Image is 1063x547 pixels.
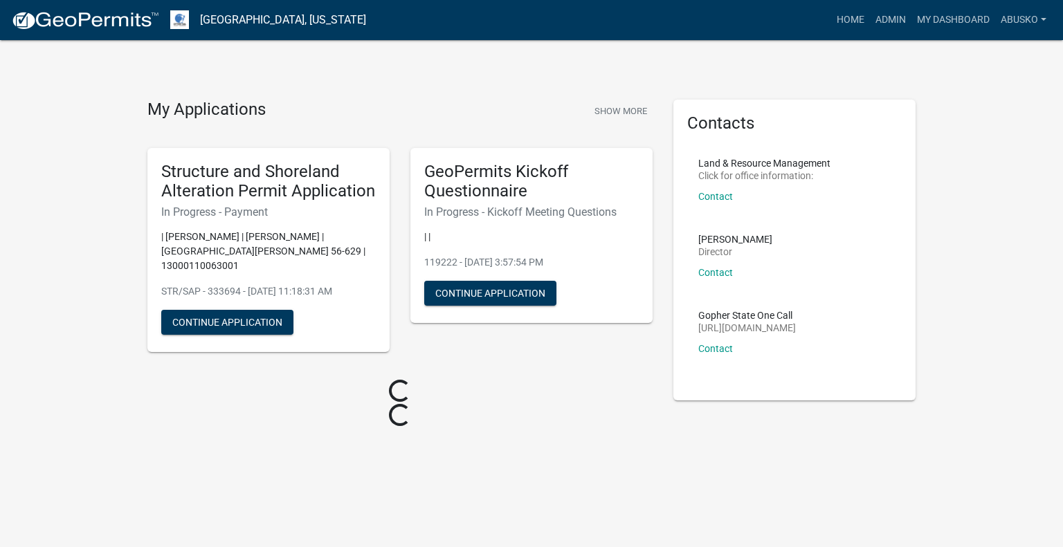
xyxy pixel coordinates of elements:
[424,205,639,219] h6: In Progress - Kickoff Meeting Questions
[698,234,772,244] p: [PERSON_NAME]
[424,255,639,270] p: 119222 - [DATE] 3:57:54 PM
[698,171,830,180] p: Click for office information:
[170,10,189,29] img: Otter Tail County, Minnesota
[698,310,796,320] p: Gopher State One Call
[161,284,376,299] p: STR/SAP - 333694 - [DATE] 11:18:31 AM
[424,162,639,202] h5: GeoPermits Kickoff Questionnaire
[161,205,376,219] h6: In Progress - Payment
[698,158,830,168] p: Land & Resource Management
[911,7,995,33] a: My Dashboard
[698,267,733,278] a: Contact
[995,7,1052,33] a: abusko
[698,247,772,257] p: Director
[200,8,366,32] a: [GEOGRAPHIC_DATA], [US_STATE]
[147,100,266,120] h4: My Applications
[831,7,870,33] a: Home
[161,162,376,202] h5: Structure and Shoreland Alteration Permit Application
[698,343,733,354] a: Contact
[589,100,653,122] button: Show More
[161,310,293,335] button: Continue Application
[698,323,796,333] p: [URL][DOMAIN_NAME]
[424,281,556,306] button: Continue Application
[161,230,376,273] p: | [PERSON_NAME] | [PERSON_NAME] | [GEOGRAPHIC_DATA][PERSON_NAME] 56-629 | 13000110063001
[698,191,733,202] a: Contact
[687,113,902,133] h5: Contacts
[424,230,639,244] p: | |
[870,7,911,33] a: Admin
